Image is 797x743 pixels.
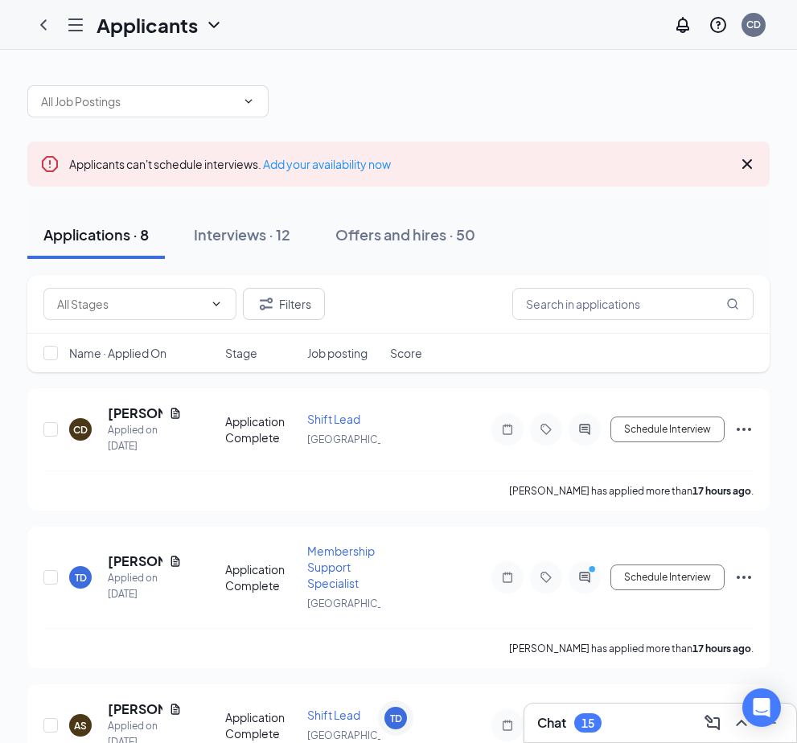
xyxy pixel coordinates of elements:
[700,710,725,736] button: ComposeMessage
[225,345,257,361] span: Stage
[390,345,422,361] span: Score
[746,18,761,31] div: CD
[73,423,88,437] div: CD
[729,710,754,736] button: ChevronUp
[74,719,87,733] div: AS
[225,561,298,593] div: Application Complete
[692,642,751,655] b: 17 hours ago
[390,712,402,725] div: TD
[692,485,751,497] b: 17 hours ago
[34,15,53,35] svg: ChevronLeft
[41,92,236,110] input: All Job Postings
[536,571,556,584] svg: Tag
[108,700,162,718] h5: [PERSON_NAME]
[734,420,754,439] svg: Ellipses
[108,570,182,602] div: Applied on [DATE]
[335,224,475,244] div: Offers and hires · 50
[575,571,594,584] svg: ActiveChat
[210,298,223,310] svg: ChevronDown
[307,597,409,610] span: [GEOGRAPHIC_DATA]
[263,157,391,171] a: Add your availability now
[69,345,166,361] span: Name · Applied On
[610,417,725,442] button: Schedule Interview
[257,294,276,314] svg: Filter
[225,413,298,445] div: Application Complete
[243,288,325,320] button: Filter Filters
[242,95,255,108] svg: ChevronDown
[307,412,360,426] span: Shift Lead
[709,15,728,35] svg: QuestionInfo
[108,552,162,570] h5: [PERSON_NAME]
[69,157,391,171] span: Applicants can't schedule interviews.
[108,404,162,422] h5: [PERSON_NAME]
[307,708,360,722] span: Shift Lead
[734,568,754,587] svg: Ellipses
[610,564,725,590] button: Schedule Interview
[575,423,594,436] svg: ActiveChat
[498,719,517,732] svg: Note
[307,345,368,361] span: Job posting
[742,688,781,727] div: Open Intercom Messenger
[40,154,60,174] svg: Error
[97,11,198,39] h1: Applicants
[66,15,85,35] svg: Hamburger
[204,15,224,35] svg: ChevronDown
[169,407,182,420] svg: Document
[75,571,87,585] div: TD
[509,642,754,655] p: [PERSON_NAME] has applied more than .
[703,713,722,733] svg: ComposeMessage
[509,484,754,498] p: [PERSON_NAME] has applied more than .
[307,729,409,741] span: [GEOGRAPHIC_DATA]
[43,224,149,244] div: Applications · 8
[537,714,566,732] h3: Chat
[498,423,517,436] svg: Note
[512,288,754,320] input: Search in applications
[307,544,375,590] span: Membership Support Specialist
[732,713,751,733] svg: ChevronUp
[581,716,594,730] div: 15
[307,433,409,445] span: [GEOGRAPHIC_DATA]
[737,154,757,174] svg: Cross
[585,564,604,577] svg: PrimaryDot
[498,571,517,584] svg: Note
[536,423,556,436] svg: Tag
[108,422,182,454] div: Applied on [DATE]
[194,224,290,244] div: Interviews · 12
[225,709,298,741] div: Application Complete
[169,555,182,568] svg: Document
[726,298,739,310] svg: MagnifyingGlass
[57,295,203,313] input: All Stages
[169,703,182,716] svg: Document
[673,15,692,35] svg: Notifications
